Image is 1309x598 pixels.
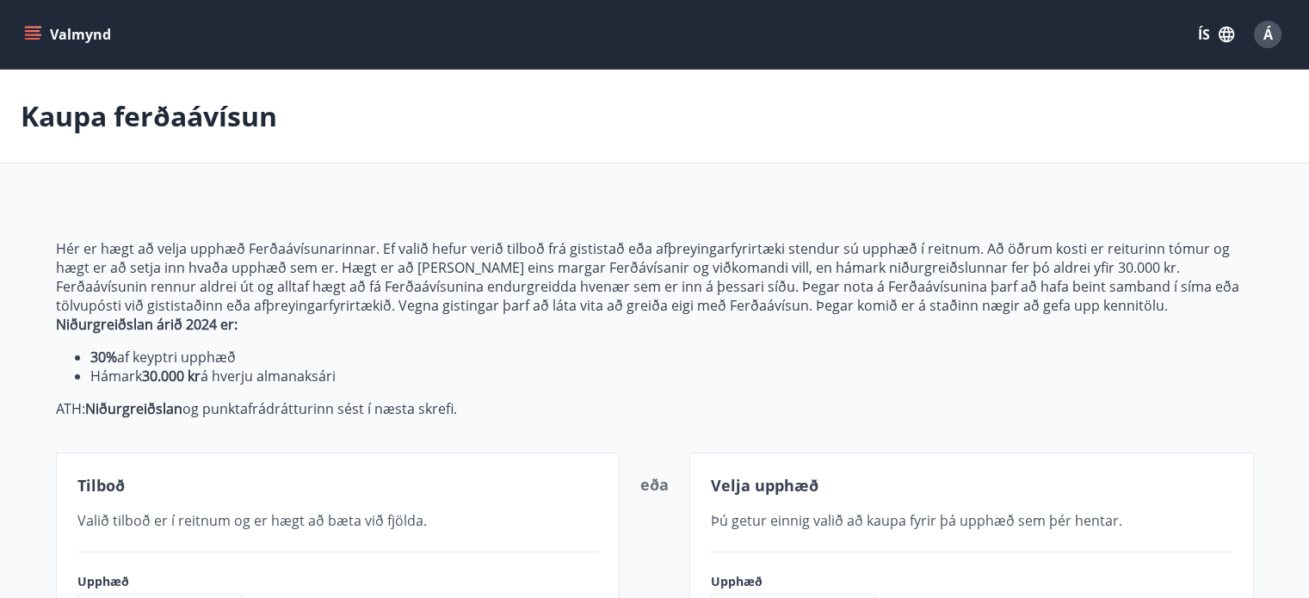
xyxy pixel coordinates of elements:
span: Velja upphæð [711,475,818,496]
button: Á [1247,14,1288,55]
strong: Niðurgreiðslan árið 2024 er: [56,315,238,334]
span: Á [1263,25,1273,44]
li: af keyptri upphæð [90,348,1254,367]
span: Valið tilboð er í reitnum og er hægt að bæta við fjölda. [77,511,427,530]
button: menu [21,19,118,50]
p: Kaupa ferðaávísun [21,97,277,135]
label: Upphæð [77,573,243,590]
span: Þú getur einnig valið að kaupa fyrir þá upphæð sem þér hentar. [711,511,1122,530]
p: Hér er hægt að velja upphæð Ferðaávísunarinnar. Ef valið hefur verið tilboð frá gististað eða afþ... [56,239,1254,315]
strong: 30.000 kr [142,367,201,385]
li: Hámark á hverju almanaksári [90,367,1254,385]
span: Tilboð [77,475,125,496]
p: ATH: og punktafrádrátturinn sést í næsta skrefi. [56,399,1254,418]
strong: Niðurgreiðslan [85,399,182,418]
label: Upphæð [711,573,893,590]
button: ÍS [1189,19,1244,50]
span: eða [640,474,669,495]
strong: 30% [90,348,117,367]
